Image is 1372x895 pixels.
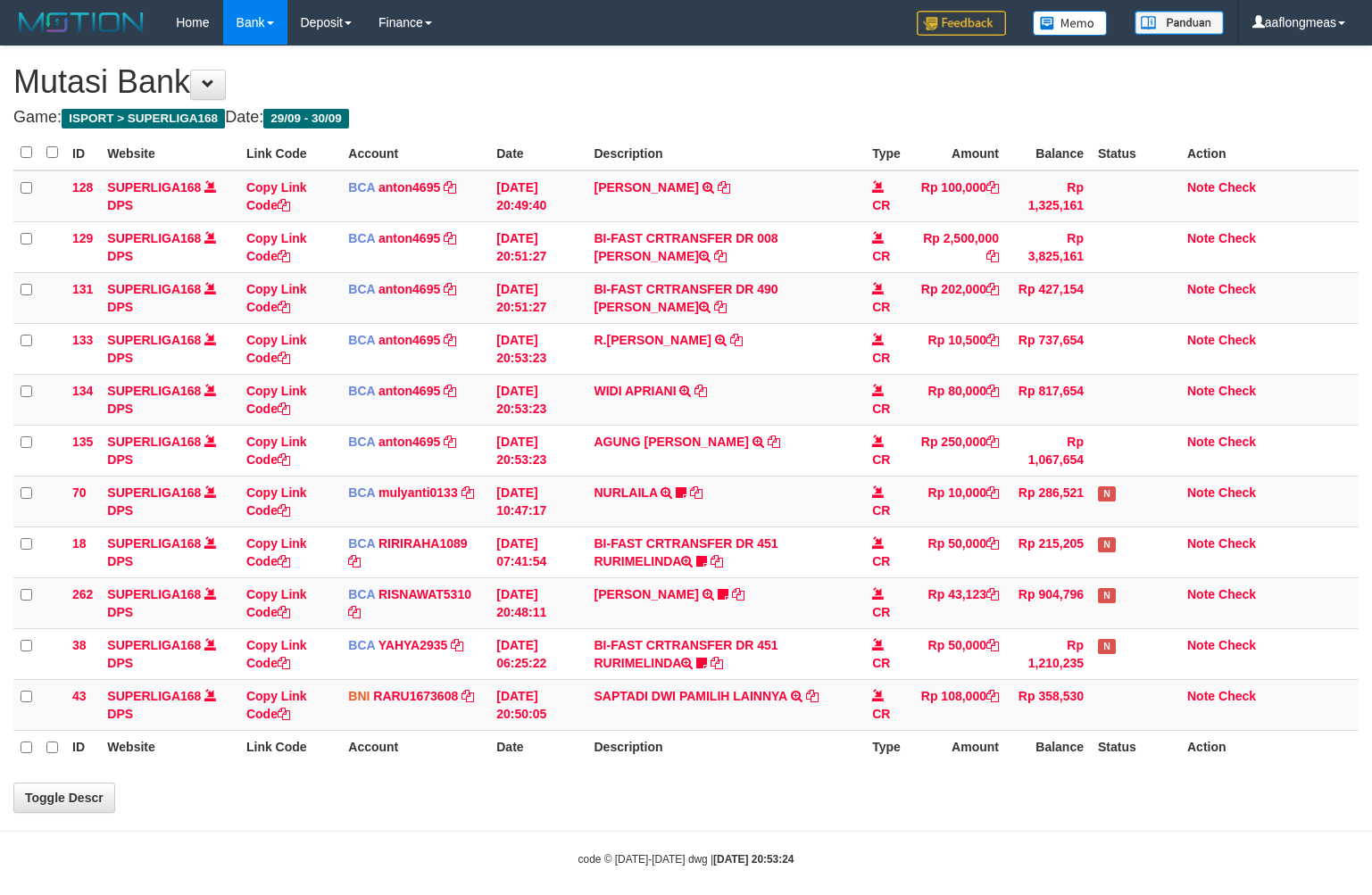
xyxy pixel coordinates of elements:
[489,323,586,374] td: [DATE] 20:53:23
[246,435,307,467] a: Copy Link Code
[1033,11,1108,36] img: Button%20Memo.svg
[107,180,201,195] a: SUPERLIGA168
[912,628,1006,679] td: Rp 50,000
[1098,486,1116,501] span: Has Note
[594,180,698,195] a: [PERSON_NAME]
[1218,587,1256,601] a: Check
[72,333,93,347] span: 133
[348,384,375,398] span: BCA
[65,136,100,170] th: ID
[100,730,239,765] th: Website
[1218,231,1256,245] a: Check
[1218,689,1256,703] a: Check
[1218,180,1256,195] a: Check
[912,526,1006,577] td: Rp 50,000
[594,435,748,449] a: AGUNG [PERSON_NAME]
[100,425,239,476] td: DPS
[594,587,698,601] a: [PERSON_NAME]
[1006,679,1091,730] td: Rp 358,530
[107,333,201,347] a: SUPERLIGA168
[13,783,115,813] a: Toggle Descr
[594,485,657,500] a: NURLAILA
[72,435,93,449] span: 135
[72,689,87,703] span: 43
[586,628,865,679] td: BI-FAST CRTRANSFER DR 451 RURIMELINDA
[107,536,201,551] a: SUPERLIGA168
[489,730,586,765] th: Date
[1006,272,1091,323] td: Rp 427,154
[1180,136,1359,170] th: Action
[489,170,586,222] td: [DATE] 20:49:40
[1006,221,1091,272] td: Rp 3,825,161
[1006,136,1091,170] th: Balance
[489,136,586,170] th: Date
[1006,577,1091,628] td: Rp 904,796
[912,272,1006,323] td: Rp 202,000
[246,536,307,568] a: Copy Link Code
[1180,730,1359,765] th: Action
[348,231,375,245] span: BCA
[872,656,890,670] span: CR
[100,628,239,679] td: DPS
[594,333,711,347] a: R.[PERSON_NAME]
[1098,639,1116,654] span: Has Note
[13,64,1359,100] h1: Mutasi Bank
[341,730,489,765] th: Account
[1218,485,1256,500] a: Check
[586,272,865,323] td: BI-FAST CRTRANSFER DR 490 [PERSON_NAME]
[872,300,890,314] span: CR
[246,282,307,314] a: Copy Link Code
[912,577,1006,628] td: Rp 43,123
[1135,11,1224,35] img: panduan.png
[865,730,911,765] th: Type
[872,351,890,365] span: CR
[489,272,586,323] td: [DATE] 20:51:27
[1187,231,1215,245] a: Note
[13,109,1359,127] h4: Game: Date:
[489,425,586,476] td: [DATE] 20:53:23
[1006,374,1091,425] td: Rp 817,654
[1091,136,1180,170] th: Status
[246,231,307,263] a: Copy Link Code
[348,689,370,703] span: BNI
[1006,526,1091,577] td: Rp 215,205
[489,577,586,628] td: [DATE] 20:48:11
[1187,536,1215,551] a: Note
[378,638,448,652] a: YAHYA2935
[872,605,890,619] span: CR
[348,485,375,500] span: BCA
[1187,689,1215,703] a: Note
[100,170,239,222] td: DPS
[489,679,586,730] td: [DATE] 20:50:05
[65,730,100,765] th: ID
[586,136,865,170] th: Description
[594,384,676,398] a: WIDI APRIANI
[246,384,307,416] a: Copy Link Code
[72,282,93,296] span: 131
[378,180,440,195] a: anton4695
[72,384,93,398] span: 134
[246,587,307,619] a: Copy Link Code
[912,425,1006,476] td: Rp 250,000
[107,282,201,296] a: SUPERLIGA168
[107,587,201,601] a: SUPERLIGA168
[246,333,307,365] a: Copy Link Code
[912,170,1006,222] td: Rp 100,000
[1091,730,1180,765] th: Status
[917,11,1006,36] img: Feedback.jpg
[1098,537,1116,552] span: Has Note
[1218,384,1256,398] a: Check
[1006,425,1091,476] td: Rp 1,067,654
[378,435,440,449] a: anton4695
[107,435,201,449] a: SUPERLIGA168
[1218,282,1256,296] a: Check
[912,374,1006,425] td: Rp 80,000
[239,730,341,765] th: Link Code
[239,136,341,170] th: Link Code
[378,587,471,601] a: RISNAWAT5310
[1098,588,1116,603] span: Has Note
[72,536,87,551] span: 18
[72,485,87,500] span: 70
[1187,638,1215,652] a: Note
[1187,435,1215,449] a: Note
